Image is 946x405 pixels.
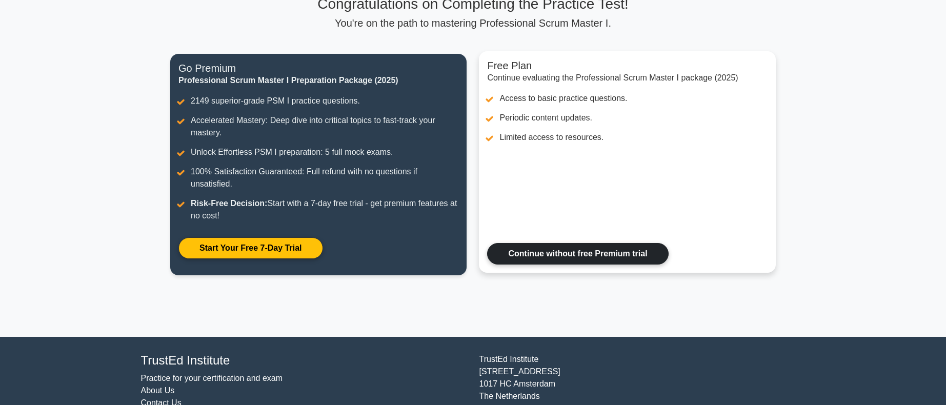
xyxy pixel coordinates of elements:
[141,374,283,382] a: Practice for your certification and exam
[487,243,668,265] a: Continue without free Premium trial
[141,386,175,395] a: About Us
[178,237,323,259] a: Start Your Free 7-Day Trial
[141,353,467,368] h4: TrustEd Institute
[170,17,776,29] p: You're on the path to mastering Professional Scrum Master I.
